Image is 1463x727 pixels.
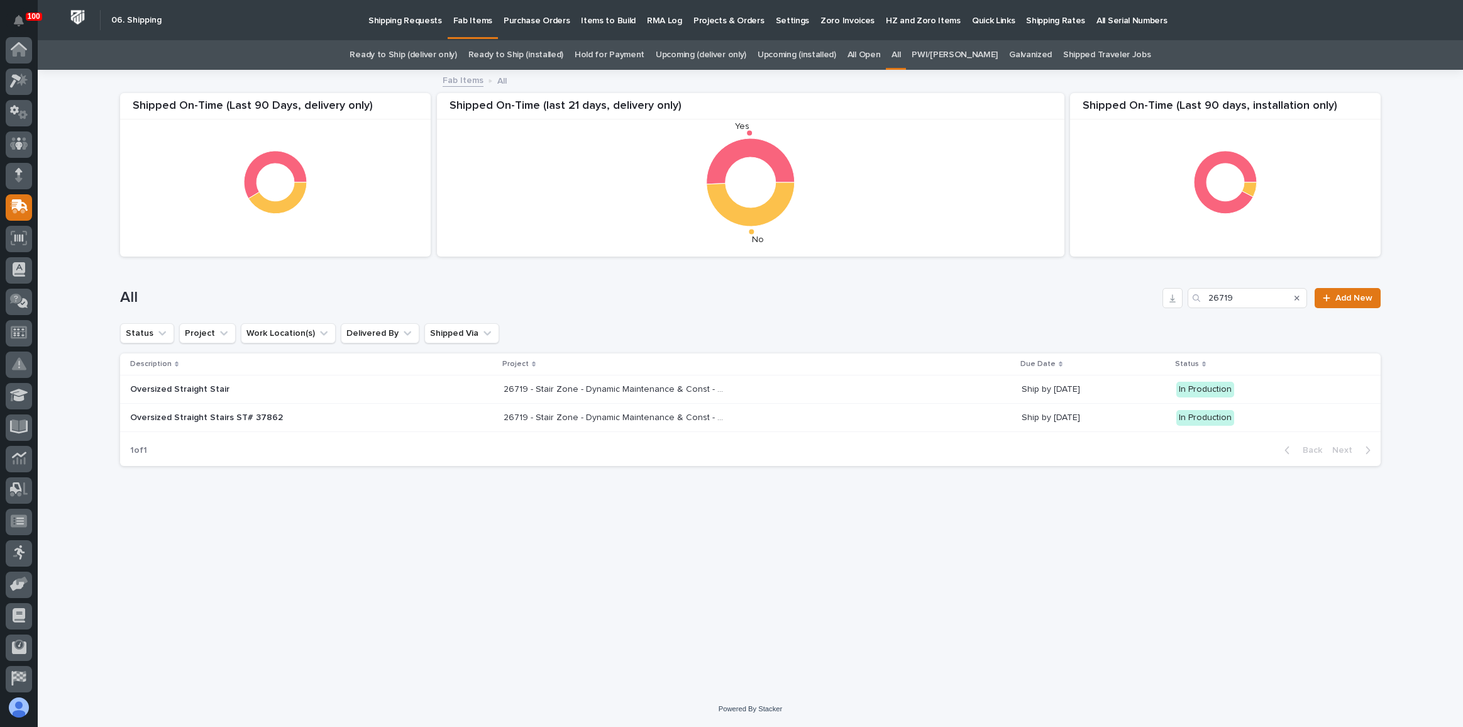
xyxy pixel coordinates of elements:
[130,357,172,371] p: Description
[847,40,881,70] a: All Open
[1176,382,1234,397] div: In Production
[1020,357,1056,371] p: Due Date
[241,323,336,343] button: Work Location(s)
[1063,40,1151,70] a: Shipped Traveler Jobs
[502,357,529,371] p: Project
[16,15,32,35] div: Notifications100
[1295,445,1322,456] span: Back
[130,384,350,395] p: Oversized Straight Stair
[6,694,32,721] button: users-avatar
[341,323,419,343] button: Delivered By
[179,323,236,343] button: Project
[1022,413,1166,423] p: Ship by [DATE]
[28,12,40,21] p: 100
[656,40,746,70] a: Upcoming (deliver only)
[1176,410,1234,426] div: In Production
[1022,384,1166,395] p: Ship by [DATE]
[424,323,499,343] button: Shipped Via
[1335,294,1372,302] span: Add New
[1332,445,1360,456] span: Next
[120,435,157,466] p: 1 of 1
[120,289,1157,307] h1: All
[120,404,1381,432] tr: Oversized Straight Stairs ST# 3786226719 - Stair Zone - Dynamic Maintenance & Const - [STREET_ADD...
[468,40,563,70] a: Ready to Ship (installed)
[130,413,350,423] p: Oversized Straight Stairs ST# 37862
[735,122,749,131] text: Yes
[912,40,998,70] a: PWI/[PERSON_NAME]
[1274,445,1327,456] button: Back
[120,323,174,343] button: Status
[758,40,836,70] a: Upcoming (installed)
[120,99,431,120] div: Shipped On-Time (Last 90 Days, delivery only)
[1188,288,1307,308] input: Search
[1315,288,1381,308] a: Add New
[1070,99,1381,120] div: Shipped On-Time (Last 90 days, installation only)
[1009,40,1052,70] a: Galvanized
[504,410,726,423] p: 26719 - Stair Zone - Dynamic Maintenance & Const - 400 Barton Street
[719,705,782,713] a: Powered By Stacker
[497,73,507,87] p: All
[111,15,162,26] h2: 06. Shipping
[575,40,644,70] a: Hold for Payment
[752,235,764,244] text: No
[6,8,32,34] button: Notifications
[443,72,483,87] a: Fab Items
[892,40,900,70] a: All
[504,382,726,395] p: 26719 - Stair Zone - Dynamic Maintenance & Const - 400 Barton Street
[1327,445,1381,456] button: Next
[437,99,1064,120] div: Shipped On-Time (last 21 days, delivery only)
[1175,357,1199,371] p: Status
[350,40,456,70] a: Ready to Ship (deliver only)
[120,375,1381,404] tr: Oversized Straight Stair26719 - Stair Zone - Dynamic Maintenance & Const - [STREET_ADDRESS][PERSO...
[66,6,89,29] img: Workspace Logo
